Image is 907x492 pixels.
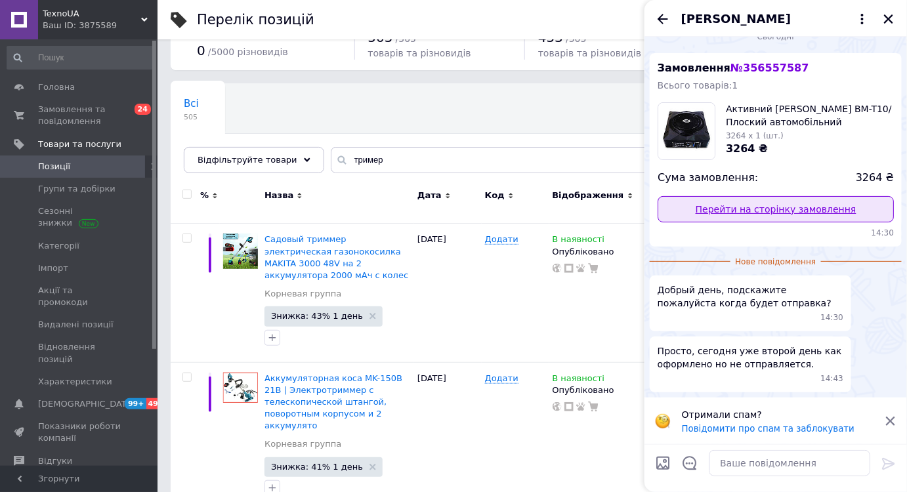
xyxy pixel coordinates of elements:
[658,80,738,91] span: Всього товарів: 1
[658,171,758,186] span: Сума замовлення:
[38,285,121,308] span: Акції та промокоди
[414,224,482,362] div: [DATE]
[821,312,844,323] span: 14:30 12.08.2025
[658,62,809,74] span: Замовлення
[198,155,297,165] span: Відфільтруйте товари
[264,288,341,300] a: Корневая группа
[553,246,643,258] div: Опубліковано
[43,8,141,20] span: TexnoUA
[38,104,121,127] span: Замовлення та повідомлення
[485,234,518,245] span: Додати
[184,148,243,159] span: Зі знижкою
[38,240,79,252] span: Категорії
[538,48,641,58] span: товарів та різновидів
[125,398,146,409] span: 99+
[184,112,199,122] span: 505
[396,33,416,44] span: / 505
[553,190,624,201] span: Відображення
[726,102,894,129] span: Активний [PERSON_NAME] BM-T10/Плоский автомобільний
[485,190,505,201] span: Код
[417,190,442,201] span: Дата
[38,138,121,150] span: Товари та послуги
[553,384,643,396] div: Опубліковано
[200,190,209,201] span: %
[553,373,605,387] span: В наявності
[38,341,121,365] span: Відновлення позицій
[38,455,72,467] span: Відгуки
[38,81,75,93] span: Головна
[38,161,70,173] span: Позиції
[38,398,135,410] span: [DEMOGRAPHIC_DATA]
[197,43,205,58] span: 0
[681,10,791,28] span: [PERSON_NAME]
[655,11,671,27] button: Назад
[650,30,902,43] div: 12.08.2025
[368,30,393,45] span: 505
[655,413,671,429] img: :face_with_monocle:
[726,131,784,140] span: 3264 x 1 (шт.)
[208,47,288,57] span: / 5000 різновидів
[658,196,894,222] a: Перейти на сторінку замовлення
[658,103,715,159] img: 5470020856_w160_h160_aktivnij-sabvufer-boschmann.jpg
[7,46,155,70] input: Пошук
[38,376,112,388] span: Характеристики
[38,262,68,274] span: Імпорт
[38,183,116,195] span: Групи та добірки
[264,234,408,280] a: Садовый триммер электрическая газонокосилка MAKITA 3000 48V на 2 аккумулятора 2000 мАч с колес
[264,373,402,431] a: Аккумуляторная коса MK-150B 21В | Электротриммер с телескопической штангой, поворотным корпусом и...
[752,31,799,43] span: Сьогодні
[368,48,471,58] span: товарів та різновидів
[184,98,199,110] span: Всі
[135,104,151,115] span: 24
[146,398,161,409] span: 49
[271,462,363,471] span: Знижка: 41% 1 день
[38,205,121,229] span: Сезонні знижки
[658,228,894,239] span: 14:30 12.08.2025
[682,424,854,434] button: Повідомити про спам та заблокувати
[682,408,877,421] p: Отримали спам?
[658,344,843,371] span: Просто, сегодня уже второй день как оформлено но не отправляется.
[856,171,894,186] span: 3264 ₴
[264,190,293,201] span: Назва
[881,11,896,27] button: Закрити
[271,312,363,320] span: Знижка: 43% 1 день
[553,234,605,248] span: В наявності
[730,62,809,74] span: № 356557587
[38,319,114,331] span: Видалені позиції
[538,30,563,45] span: 453
[264,438,341,450] a: Корневая группа
[43,20,158,31] div: Ваш ID: 3875589
[730,256,822,268] span: Нове повідомлення
[681,455,698,472] button: Відкрити шаблони відповідей
[681,10,870,28] button: [PERSON_NAME]
[726,142,768,155] span: 3264 ₴
[197,13,314,27] div: Перелік позицій
[223,373,258,403] img: Аккумуляторная коса MK-150B 21В | Электротриммер с телескопической штангой, поворотным корпусом и...
[223,234,258,268] img: Садовый триммер электрическая газонокосилка MAKITA 3000 48V на 2 аккумулятора 2000 мАч с колес
[485,373,518,384] span: Додати
[38,420,121,444] span: Показники роботи компанії
[821,373,844,384] span: 14:43 12.08.2025
[658,283,843,310] span: Добрый день, подскажите пожалуйста когда будет отправка?
[566,33,586,44] span: / 505
[331,147,881,173] input: Пошук по назві позиції, артикулу і пошуковим запитам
